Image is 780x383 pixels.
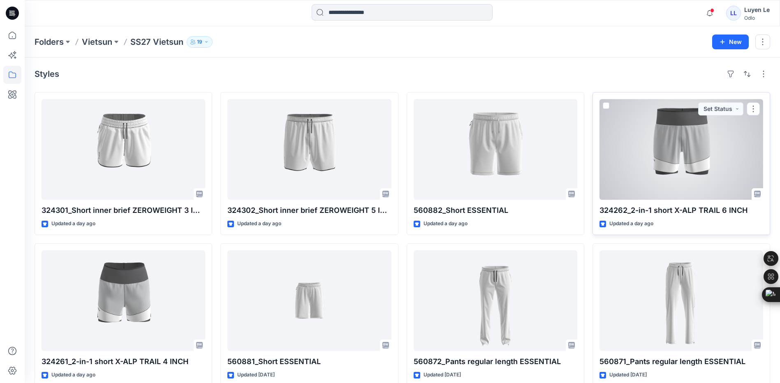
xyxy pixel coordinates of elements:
p: Updated a day ago [237,219,281,228]
p: Updated [DATE] [424,371,461,379]
p: 560871_Pants regular length ESSENTIAL [599,356,763,367]
a: 560881_Short ESSENTIAL [227,250,391,351]
p: 324261_2-in-1 short X-ALP TRAIL 4 INCH [42,356,205,367]
p: Updated [DATE] [237,371,275,379]
p: 560881_Short ESSENTIAL [227,356,391,367]
a: 560871_Pants regular length ESSENTIAL [599,250,763,351]
a: 324302_Short inner brief ZEROWEIGHT 5 INCH [227,99,391,200]
p: SS27 Vietsun [130,36,183,48]
p: 324301_Short inner brief ZEROWEIGHT 3 INCH [42,205,205,216]
button: New [712,35,749,49]
p: Updated a day ago [424,219,468,228]
a: 560872_Pants regular length ESSENTIAL [414,250,577,351]
button: 19 [187,36,213,48]
p: 19 [197,37,202,46]
p: 560872_Pants regular length ESSENTIAL [414,356,577,367]
a: 560882_Short ESSENTIAL [414,99,577,200]
a: 324261_2-in-1 short X-ALP TRAIL 4 INCH [42,250,205,351]
h4: Styles [35,69,59,79]
p: Updated [DATE] [609,371,647,379]
a: Folders [35,36,64,48]
p: Updated a day ago [51,371,95,379]
p: Updated a day ago [609,219,653,228]
div: LL [726,6,741,21]
div: Luyen Le [744,5,770,15]
a: 324301_Short inner brief ZEROWEIGHT 3 INCH [42,99,205,200]
p: 324262_2-in-1 short X-ALP TRAIL 6 INCH [599,205,763,216]
div: Odlo [744,15,770,21]
a: Vietsun [82,36,112,48]
a: 324262_2-in-1 short X-ALP TRAIL 6 INCH [599,99,763,200]
p: 560882_Short ESSENTIAL [414,205,577,216]
p: Updated a day ago [51,219,95,228]
p: 324302_Short inner brief ZEROWEIGHT 5 INCH [227,205,391,216]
